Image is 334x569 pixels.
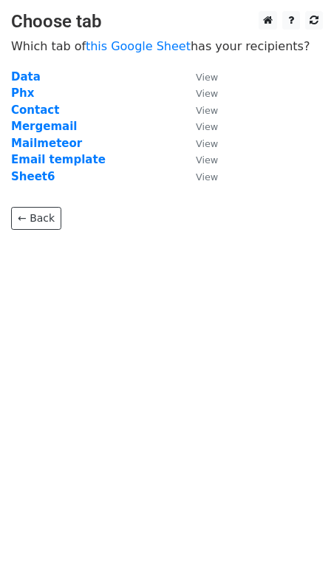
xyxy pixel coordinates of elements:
[11,103,59,117] a: Contact
[11,120,77,133] a: Mergemail
[181,103,218,117] a: View
[11,38,323,54] p: Which tab of has your recipients?
[181,70,218,84] a: View
[196,105,218,116] small: View
[86,39,191,53] a: this Google Sheet
[11,70,41,84] a: Data
[11,170,55,183] a: Sheet6
[181,170,218,183] a: View
[196,154,218,166] small: View
[181,137,218,150] a: View
[181,86,218,100] a: View
[196,138,218,149] small: View
[196,72,218,83] small: View
[196,171,218,183] small: View
[11,11,323,33] h3: Choose tab
[11,86,34,100] a: Phx
[11,207,61,230] a: ← Back
[11,153,106,166] a: Email template
[181,120,218,133] a: View
[181,153,218,166] a: View
[11,137,82,150] a: Mailmeteor
[196,121,218,132] small: View
[196,88,218,99] small: View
